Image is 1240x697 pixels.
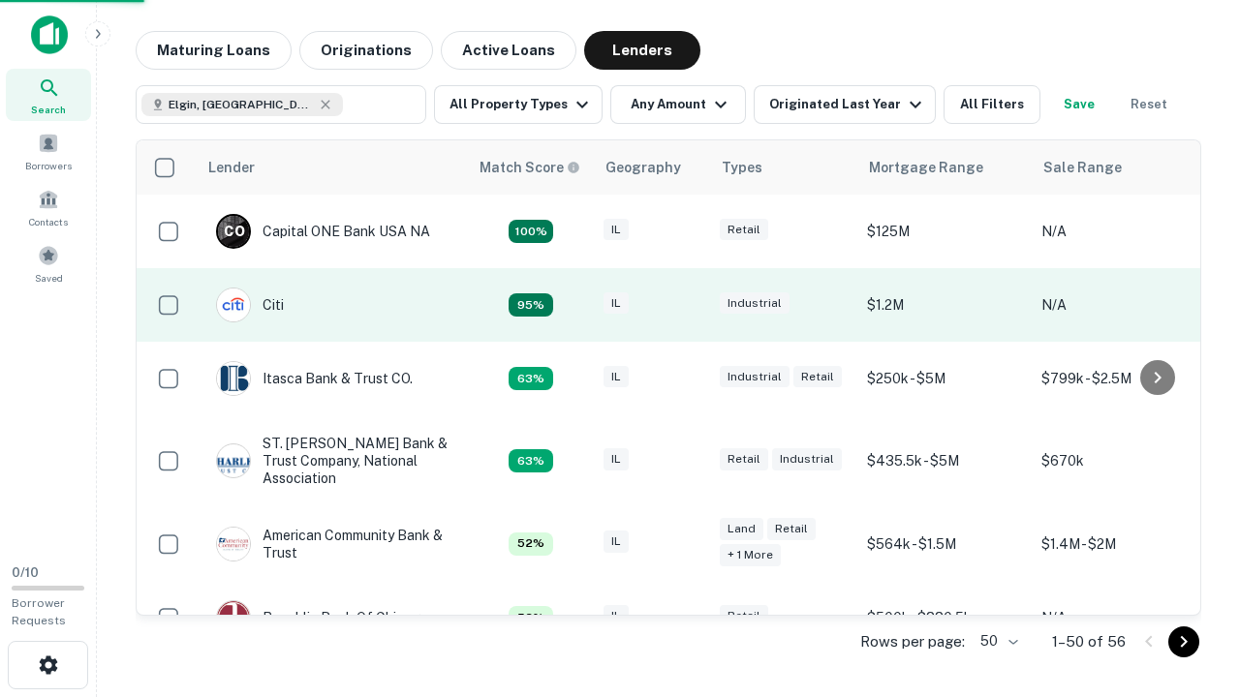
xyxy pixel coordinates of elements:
[710,140,857,195] th: Types
[169,96,314,113] span: Elgin, [GEOGRAPHIC_DATA], [GEOGRAPHIC_DATA]
[480,157,576,178] h6: Match Score
[6,125,91,177] a: Borrowers
[857,415,1032,507] td: $435.5k - $5M
[6,237,91,289] a: Saved
[6,181,91,233] a: Contacts
[767,518,816,540] div: Retail
[973,627,1021,655] div: 50
[1032,581,1206,654] td: N/A
[217,601,250,634] img: picture
[217,444,250,477] img: picture
[720,219,768,241] div: Retail
[31,15,68,54] img: capitalize-icon.png
[216,435,449,488] div: ST. [PERSON_NAME] Bank & Trust Company, National Association
[857,268,1032,342] td: $1.2M
[1118,85,1180,124] button: Reset
[772,448,842,470] div: Industrial
[720,544,781,566] div: + 1 more
[217,528,250,561] img: picture
[216,288,284,322] div: Citi
[217,288,250,321] img: picture
[35,270,63,286] span: Saved
[604,219,629,241] div: IL
[720,518,763,540] div: Land
[29,214,68,229] span: Contacts
[509,367,553,390] div: Capitalize uses an advanced AI algorithm to match your search with the best lender. The match sco...
[722,156,762,179] div: Types
[720,605,768,627] div: Retail
[1043,156,1122,179] div: Sale Range
[6,69,91,121] a: Search
[468,140,594,195] th: Capitalize uses an advanced AI algorithm to match your search with the best lender. The match sco...
[869,156,983,179] div: Mortgage Range
[136,31,292,70] button: Maturing Loans
[793,366,842,388] div: Retail
[509,293,553,317] div: Capitalize uses an advanced AI algorithm to match your search with the best lender. The match sco...
[1168,626,1199,657] button: Go to next page
[299,31,433,70] button: Originations
[605,156,681,179] div: Geography
[720,448,768,470] div: Retail
[31,102,66,117] span: Search
[604,292,629,315] div: IL
[720,366,790,388] div: Industrial
[12,596,66,627] span: Borrower Requests
[769,93,927,116] div: Originated Last Year
[604,366,629,388] div: IL
[441,31,576,70] button: Active Loans
[509,606,553,629] div: Capitalize uses an advanced AI algorithm to match your search with the best lender. The match sco...
[610,85,746,124] button: Any Amount
[857,581,1032,654] td: $500k - $880.5k
[1032,342,1206,415] td: $799k - $2.5M
[208,156,255,179] div: Lender
[1052,630,1126,653] p: 1–50 of 56
[1032,195,1206,268] td: N/A
[857,342,1032,415] td: $250k - $5M
[1032,268,1206,342] td: N/A
[1143,480,1240,573] iframe: Chat Widget
[480,157,580,178] div: Capitalize uses an advanced AI algorithm to match your search with the best lender. The match sco...
[509,532,553,556] div: Capitalize uses an advanced AI algorithm to match your search with the best lender. The match sco...
[224,222,244,242] p: C O
[604,530,629,553] div: IL
[860,630,965,653] p: Rows per page:
[216,600,428,635] div: Republic Bank Of Chicago
[604,605,629,627] div: IL
[584,31,700,70] button: Lenders
[1032,415,1206,507] td: $670k
[720,292,790,315] div: Industrial
[509,449,553,472] div: Capitalize uses an advanced AI algorithm to match your search with the best lender. The match sco...
[216,214,430,249] div: Capital ONE Bank USA NA
[1032,507,1206,581] td: $1.4M - $2M
[594,140,710,195] th: Geography
[944,85,1040,124] button: All Filters
[1048,85,1110,124] button: Save your search to get updates of matches that match your search criteria.
[604,448,629,470] div: IL
[857,140,1032,195] th: Mortgage Range
[434,85,603,124] button: All Property Types
[509,220,553,243] div: Capitalize uses an advanced AI algorithm to match your search with the best lender. The match sco...
[25,158,72,173] span: Borrowers
[754,85,936,124] button: Originated Last Year
[857,507,1032,581] td: $564k - $1.5M
[216,527,449,561] div: American Community Bank & Trust
[217,362,250,395] img: picture
[857,195,1032,268] td: $125M
[1032,140,1206,195] th: Sale Range
[12,565,39,580] span: 0 / 10
[197,140,468,195] th: Lender
[216,361,413,396] div: Itasca Bank & Trust CO.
